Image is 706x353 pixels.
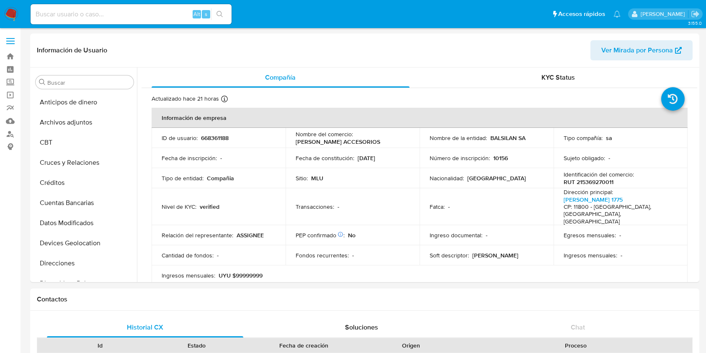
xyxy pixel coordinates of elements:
[207,174,234,182] p: Compañia
[162,272,215,279] p: Ingresos mensuales :
[430,134,487,142] p: Nombre de la entidad :
[448,203,450,210] p: -
[352,252,354,259] p: -
[152,108,688,128] th: Información de empresa
[348,231,356,239] p: No
[564,171,634,178] p: Identificación del comercio :
[641,10,688,18] p: ximena.felix@mercadolibre.com
[296,138,380,145] p: [PERSON_NAME] ACCESORIOS
[32,193,137,213] button: Cuentas Bancarias
[564,134,603,142] p: Tipo compañía :
[32,153,137,173] button: Cruces y Relaciones
[162,231,233,239] p: Relación del representante :
[311,174,323,182] p: MLU
[296,252,349,259] p: Fondos recurrentes :
[205,10,207,18] span: s
[32,132,137,153] button: CBT
[237,231,264,239] p: ASSIGNEE
[358,154,375,162] p: [DATE]
[219,272,263,279] p: UYU $99999999
[265,73,296,82] span: Compañía
[490,134,526,142] p: BALSILAN SA
[571,322,585,332] span: Chat
[217,252,219,259] p: -
[564,203,674,226] h4: CP: 11800 - [GEOGRAPHIC_DATA], [GEOGRAPHIC_DATA], [GEOGRAPHIC_DATA]
[345,322,378,332] span: Soluciones
[558,10,605,18] span: Accesos rápidos
[296,130,353,138] p: Nombre del comercio :
[32,92,137,112] button: Anticipos de dinero
[613,10,621,18] a: Notificaciones
[368,341,453,350] div: Origen
[162,203,196,210] p: Nivel de KYC :
[127,322,163,332] span: Historial CX
[564,231,616,239] p: Egresos mensuales :
[619,231,621,239] p: -
[691,10,700,18] a: Salir
[37,295,693,304] h1: Contactos
[296,174,308,182] p: Sitio :
[606,134,612,142] p: sa
[193,10,200,18] span: Alt
[608,154,610,162] p: -
[31,9,232,20] input: Buscar usuario o caso...
[601,40,673,60] span: Ver Mirada por Persona
[430,252,469,259] p: Soft descriptor :
[465,341,686,350] div: Proceso
[564,188,613,196] p: Dirección principal :
[152,95,219,103] p: Actualizado hace 21 horas
[211,8,228,20] button: search-icon
[162,154,217,162] p: Fecha de inscripción :
[47,79,130,86] input: Buscar
[200,203,219,210] p: verified
[32,253,137,273] button: Direcciones
[564,195,623,204] a: [PERSON_NAME] 1775
[472,252,518,259] p: [PERSON_NAME]
[32,273,137,293] button: Dispositivos Point
[541,73,575,82] span: KYC Status
[564,178,613,186] p: RUT 215369270011
[486,231,487,239] p: -
[430,174,464,182] p: Nacionalidad :
[32,233,137,253] button: Devices Geolocation
[162,174,204,182] p: Tipo de entidad :
[162,134,198,142] p: ID de usuario :
[220,154,222,162] p: -
[564,252,617,259] p: Ingresos mensuales :
[564,154,605,162] p: Sujeto obligado :
[430,231,482,239] p: Ingreso documental :
[251,341,357,350] div: Fecha de creación
[37,46,107,55] h1: Información de Usuario
[296,203,334,210] p: Transacciones :
[296,231,345,239] p: PEP confirmado :
[155,341,240,350] div: Estado
[467,174,526,182] p: [GEOGRAPHIC_DATA]
[621,252,622,259] p: -
[590,40,693,60] button: Ver Mirada por Persona
[493,154,508,162] p: 10156
[430,203,445,210] p: Fatca :
[32,112,137,132] button: Archivos adjuntos
[32,213,137,233] button: Datos Modificados
[338,203,339,210] p: -
[201,134,229,142] p: 668361188
[162,252,214,259] p: Cantidad de fondos :
[430,154,490,162] p: Número de inscripción :
[32,173,137,193] button: Créditos
[296,154,354,162] p: Fecha de constitución :
[58,341,143,350] div: Id
[39,79,46,86] button: Buscar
